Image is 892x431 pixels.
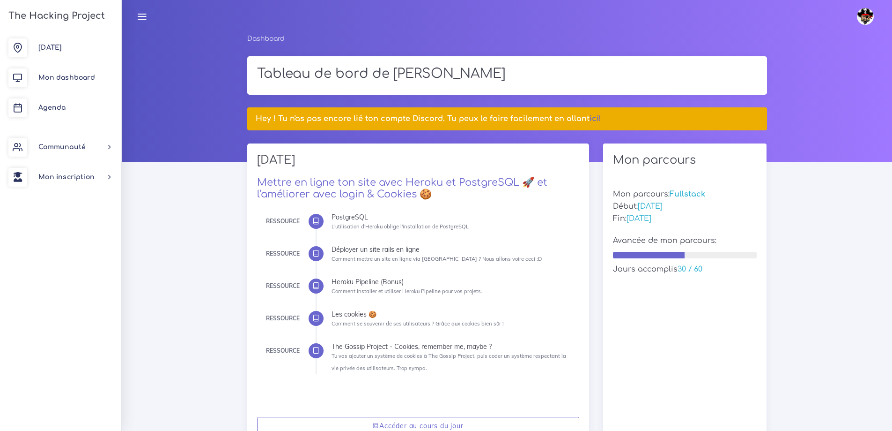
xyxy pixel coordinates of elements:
h2: [DATE] [257,153,579,174]
span: [DATE] [38,44,62,51]
span: [DATE] [638,202,663,211]
div: Ressource [266,216,300,227]
span: Mon inscription [38,174,95,181]
h5: Avancée de mon parcours: [613,236,757,245]
div: Heroku Pipeline (Bonus) [332,279,572,285]
h5: Mon parcours: [613,190,757,199]
div: Les cookies 🍪 [332,311,572,318]
div: Ressource [266,281,300,291]
small: Comment installer et utiliser Heroku Pipeline pour vos projets. [332,288,482,295]
h5: Jours accomplis [613,265,757,274]
a: ici! [590,114,601,123]
h5: Hey ! Tu n'as pas encore lié ton compte Discord. Tu peux le faire facilement en allant [256,114,758,123]
small: Comment mettre un site en ligne via [GEOGRAPHIC_DATA] ? Nous allons voire ceci :D [332,256,542,262]
small: Comment se souvenir de ses utilisateurs ? Grâce aux cookies bien sûr ! [332,320,504,327]
span: Communauté [38,144,86,151]
h3: The Hacking Project [6,11,105,21]
div: Déployer un site rails en ligne [332,246,572,253]
a: Dashboard [247,35,285,42]
h5: Début: [613,202,757,211]
img: avatar [857,8,874,25]
span: Mon dashboard [38,74,95,81]
h1: Tableau de bord de [PERSON_NAME] [257,66,757,82]
small: Tu vas ajouter un système de cookies à The Gossip Project, puis coder un système respectant la vi... [332,353,566,371]
span: 30 / 60 [678,265,702,273]
div: PostgreSQL [332,214,572,220]
h5: Fin: [613,214,757,223]
div: Ressource [266,313,300,324]
div: The Gossip Project - Cookies, remember me, maybe ? [332,343,572,350]
span: [DATE] [627,214,651,223]
small: L'utilisation d'Heroku oblige l'installation de PostgreSQL [332,223,469,230]
span: Agenda [38,104,66,111]
a: Mettre en ligne ton site avec Heroku et PostgreSQL 🚀 et l'améliorer avec login & Cookies 🍪 [257,177,547,200]
span: Fullstack [670,190,705,198]
h2: Mon parcours [613,153,757,167]
div: Ressource [266,249,300,259]
div: Ressource [266,346,300,356]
